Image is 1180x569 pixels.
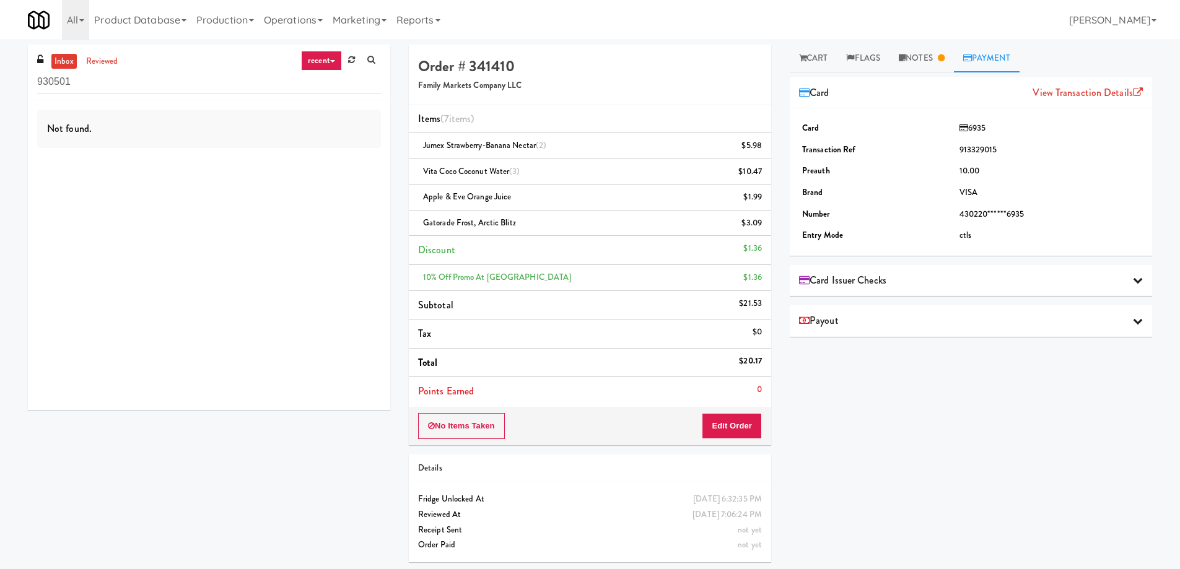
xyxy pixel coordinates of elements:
td: Transaction Ref [799,139,956,161]
span: Total [418,355,438,370]
div: Card Issuer Checks [790,265,1152,297]
ng-pluralize: items [449,111,471,126]
td: ctls [956,225,1143,246]
span: (2) [536,139,546,151]
td: Card [799,118,956,139]
span: not yet [738,539,762,550]
a: Cart [790,45,837,72]
td: Entry Mode [799,225,956,246]
a: Payment [954,45,1020,72]
div: Order Paid [418,537,762,553]
td: VISA [956,182,1143,204]
div: Payout [790,305,1152,337]
span: Apple & Eve Orange Juice [423,191,511,202]
a: View Transaction Details [1033,85,1143,100]
a: reviewed [83,54,121,69]
div: 0 [757,382,762,397]
a: Flags [837,45,889,72]
div: Reviewed At [418,507,762,523]
div: $1.36 [743,270,762,285]
span: Discount [418,243,455,257]
span: Subtotal [418,298,453,312]
div: Details [418,461,762,476]
span: Jumex Strawberry-Banana Nectar [423,139,546,151]
td: 913329015 [956,139,1143,161]
div: $21.53 [739,296,762,311]
div: $1.36 [743,241,762,256]
span: not yet [738,524,762,536]
div: Receipt Sent [418,523,762,538]
div: $0 [753,324,762,340]
div: $5.98 [741,138,762,154]
span: Items [418,111,474,126]
span: Card [799,84,829,102]
span: Tax [418,326,431,341]
img: Micromart [28,9,50,31]
div: $10.47 [738,164,762,180]
span: (3) [509,165,520,177]
td: Preauth [799,160,956,182]
a: inbox [51,54,77,69]
span: 10% off Promo at [GEOGRAPHIC_DATA] [423,271,571,283]
a: Notes [889,45,954,72]
div: [DATE] 6:32:35 PM [693,492,762,507]
div: $20.17 [739,354,762,369]
span: Payout [799,311,839,330]
span: Gatorade Frost, Arctic Blitz [423,217,516,228]
span: Card Issuer Checks [799,271,886,290]
span: Points Earned [418,384,474,398]
div: $1.99 [743,189,762,205]
span: (7 ) [440,111,474,126]
span: Vita Coco Coconut Water [423,165,520,177]
h5: Family Markets Company LLC [418,81,762,90]
div: $3.09 [741,215,762,231]
td: Brand [799,182,956,204]
div: Fridge Unlocked At [418,492,762,507]
td: 10.00 [956,160,1143,182]
button: No Items Taken [418,413,505,439]
a: recent [301,51,342,71]
div: [DATE] 7:06:24 PM [693,507,762,523]
span: Not found. [47,121,92,136]
td: Number [799,204,956,225]
span: 6935 [959,122,986,134]
button: Edit Order [702,413,762,439]
input: Search vision orders [37,71,381,93]
h4: Order # 341410 [418,58,762,74]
